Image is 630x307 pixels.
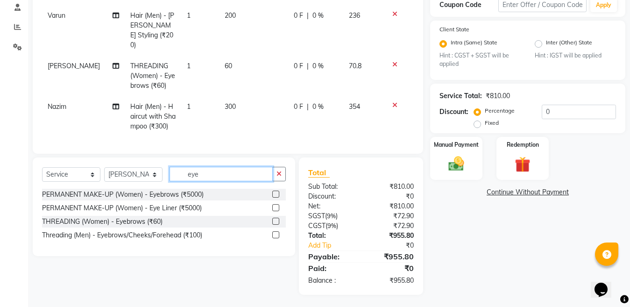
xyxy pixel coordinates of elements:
div: ₹0 [361,263,421,274]
div: Net: [301,201,361,211]
small: Hint : IGST will be applied [535,51,616,60]
div: ₹0 [361,192,421,201]
span: 1 [187,102,191,111]
span: 0 % [312,61,324,71]
span: 0 F [294,11,303,21]
iframe: chat widget [591,270,621,298]
div: ( ) [301,211,361,221]
div: ₹810.00 [486,91,510,101]
span: 0 F [294,61,303,71]
span: | [307,102,309,112]
span: Varun [48,11,65,20]
div: Payable: [301,251,361,262]
div: Total: [301,231,361,241]
span: Hair (Men) - [PERSON_NAME] Styling (₹200) [130,11,174,49]
div: PERMANENT MAKE-UP (Women) - Eyebrows (₹5000) [42,190,204,200]
div: Balance : [301,276,361,286]
span: 0 F [294,102,303,112]
span: THREADING (Women) - Eyebrows (₹60) [130,62,175,90]
label: Fixed [485,119,499,127]
a: Add Tip [301,241,371,250]
img: _gift.svg [510,155,535,174]
input: Search or Scan [170,167,273,181]
span: 0 % [312,11,324,21]
img: _cash.svg [444,155,469,172]
span: 9% [327,222,336,229]
div: ₹810.00 [361,182,421,192]
a: Continue Without Payment [432,187,623,197]
span: Hair (Men) - Haircut with Shampoo (₹300) [130,102,176,130]
span: 60 [225,62,232,70]
div: ₹72.90 [361,221,421,231]
span: 70.8 [349,62,361,70]
div: ₹955.80 [361,251,421,262]
div: ₹0 [371,241,421,250]
span: 236 [349,11,360,20]
label: Inter (Other) State [546,38,592,50]
label: Client State [439,25,469,34]
label: Percentage [485,107,515,115]
span: 200 [225,11,236,20]
div: ₹72.90 [361,211,421,221]
div: ₹955.80 [361,276,421,286]
div: ₹955.80 [361,231,421,241]
span: 9% [327,212,336,220]
div: ( ) [301,221,361,231]
div: Sub Total: [301,182,361,192]
span: 1 [187,62,191,70]
small: Hint : CGST + SGST will be applied [439,51,521,69]
span: 0 % [312,102,324,112]
div: Service Total: [439,91,482,101]
span: 300 [225,102,236,111]
label: Intra (Same) State [451,38,497,50]
span: Total [308,168,330,178]
div: Threading (Men) - Eyebrows/Cheeks/Forehead (₹100) [42,230,202,240]
span: 1 [187,11,191,20]
div: ₹810.00 [361,201,421,211]
span: CGST [308,221,326,230]
span: SGST [308,212,325,220]
span: 354 [349,102,360,111]
span: | [307,11,309,21]
span: [PERSON_NAME] [48,62,100,70]
div: Paid: [301,263,361,274]
div: THREADING (Women) - Eyebrows (₹60) [42,217,163,227]
span: | [307,61,309,71]
div: PERMANENT MAKE-UP (Women) - Eye Liner (₹5000) [42,203,202,213]
label: Redemption [507,141,539,149]
span: Nazim [48,102,66,111]
div: Discount: [301,192,361,201]
label: Manual Payment [434,141,479,149]
div: Discount: [439,107,468,117]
